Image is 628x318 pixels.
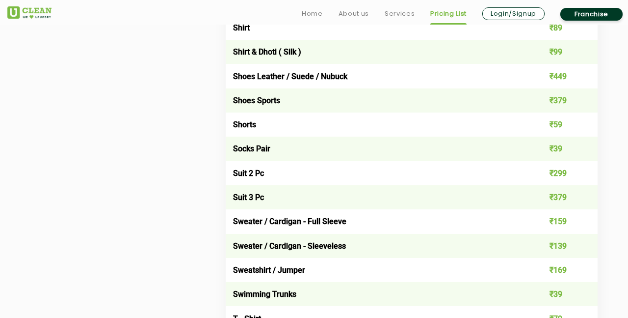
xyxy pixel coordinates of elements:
[523,258,598,282] td: ₹169
[226,88,523,113] td: Shoes Sports
[560,8,623,21] a: Franchise
[226,161,523,185] td: Suit 2 Pc
[523,234,598,258] td: ₹139
[523,282,598,306] td: ₹39
[385,8,415,20] a: Services
[430,8,467,20] a: Pricing List
[523,40,598,64] td: ₹99
[523,88,598,113] td: ₹379
[226,40,523,64] td: Shirt & Dhoti ( Silk )
[523,64,598,88] td: ₹449
[302,8,323,20] a: Home
[523,113,598,137] td: ₹59
[7,6,52,19] img: UClean Laundry and Dry Cleaning
[226,137,523,161] td: Socks Pair
[226,209,523,233] td: Sweater / Cardigan - Full Sleeve
[226,234,523,258] td: Sweater / Cardigan - Sleeveless
[523,185,598,209] td: ₹379
[226,185,523,209] td: Suit 3 Pc
[226,258,523,282] td: Sweatshirt / Jumper
[226,113,523,137] td: Shorts
[226,64,523,88] td: Shoes Leather / Suede / Nubuck
[523,16,598,40] td: ₹89
[226,282,523,306] td: Swimming Trunks
[523,161,598,185] td: ₹299
[226,16,523,40] td: Shirt
[523,137,598,161] td: ₹39
[339,8,369,20] a: About us
[482,7,545,20] a: Login/Signup
[523,209,598,233] td: ₹159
